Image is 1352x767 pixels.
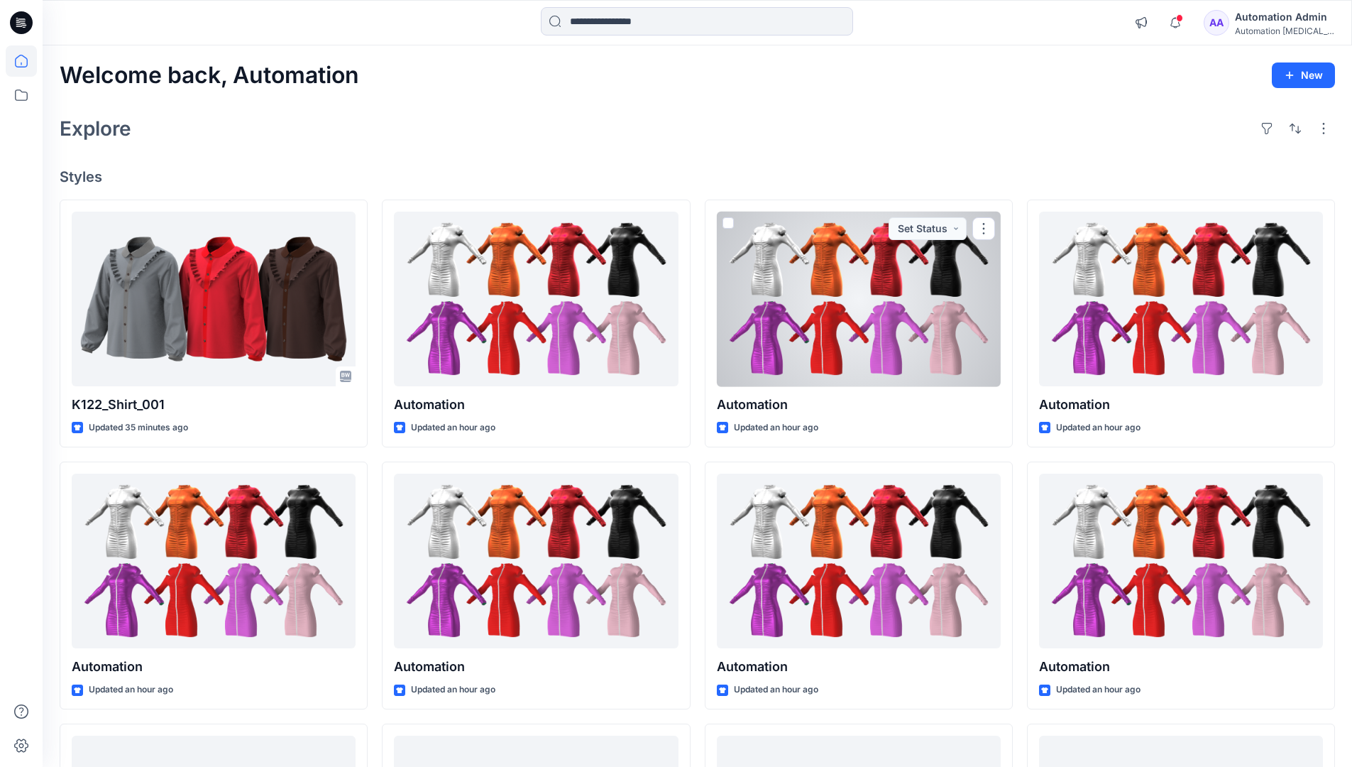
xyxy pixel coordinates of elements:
h4: Styles [60,168,1335,185]
p: Updated an hour ago [734,682,818,697]
a: Automation [1039,212,1323,387]
a: Automation [717,212,1001,387]
a: Automation [394,212,678,387]
p: Automation [1039,657,1323,677]
p: Updated an hour ago [1056,420,1141,435]
p: Updated an hour ago [411,420,495,435]
p: Updated 35 minutes ago [89,420,188,435]
a: Automation [394,474,678,649]
p: K122_Shirt_001 [72,395,356,415]
h2: Welcome back, Automation [60,62,359,89]
a: K122_Shirt_001 [72,212,356,387]
a: Automation [72,474,356,649]
p: Automation [394,395,678,415]
p: Updated an hour ago [1056,682,1141,697]
p: Automation [72,657,356,677]
div: AA [1204,10,1229,36]
a: Automation [717,474,1001,649]
p: Automation [1039,395,1323,415]
h2: Explore [60,117,131,140]
p: Updated an hour ago [734,420,818,435]
p: Automation [717,395,1001,415]
p: Automation [394,657,678,677]
a: Automation [1039,474,1323,649]
div: Automation Admin [1235,9,1334,26]
p: Updated an hour ago [89,682,173,697]
button: New [1272,62,1335,88]
p: Automation [717,657,1001,677]
p: Updated an hour ago [411,682,495,697]
div: Automation [MEDICAL_DATA]... [1235,26,1334,36]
